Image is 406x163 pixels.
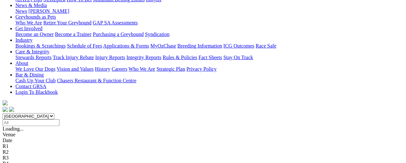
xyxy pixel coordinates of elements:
a: Industry [15,37,32,43]
a: News & Media [15,3,47,8]
a: Injury Reports [95,55,125,60]
a: Get Involved [15,26,42,31]
div: R2 [3,149,403,155]
a: Strategic Plan [157,66,185,72]
a: Login To Blackbook [15,89,58,95]
a: Race Safe [256,43,276,49]
div: R1 [3,143,403,149]
a: Who We Are [129,66,155,72]
div: News & Media [15,8,403,14]
a: We Love Our Dogs [15,66,55,72]
div: About [15,66,403,72]
a: Retire Your Greyhound [43,20,92,25]
a: Contact GRSA [15,84,46,89]
span: Loading... [3,126,23,131]
a: Fact Sheets [199,55,222,60]
img: twitter.svg [9,107,14,112]
a: Chasers Restaurant & Function Centre [57,78,136,83]
a: About [15,60,28,66]
div: Bar & Dining [15,78,403,84]
a: Rules & Policies [163,55,197,60]
a: ICG Outcomes [223,43,254,49]
a: Become a Trainer [55,32,92,37]
a: Become an Owner [15,32,54,37]
a: News [15,8,27,14]
a: Cash Up Your Club [15,78,56,83]
a: Breeding Information [177,43,222,49]
a: Integrity Reports [126,55,161,60]
a: History [95,66,110,72]
a: Track Injury Rebate [53,55,94,60]
div: R3 [3,155,403,161]
a: Stay On Track [223,55,253,60]
a: Stewards Reports [15,55,51,60]
a: Applications & Forms [103,43,149,49]
a: Syndication [145,32,169,37]
div: Greyhounds as Pets [15,20,403,26]
div: Industry [15,43,403,49]
a: GAP SA Assessments [93,20,138,25]
img: facebook.svg [3,107,8,112]
img: logo-grsa-white.png [3,100,8,105]
a: Schedule of Fees [67,43,102,49]
a: Bar & Dining [15,72,44,77]
a: Purchasing a Greyhound [93,32,144,37]
a: Privacy Policy [186,66,217,72]
a: MyOzChase [150,43,176,49]
a: Greyhounds as Pets [15,14,56,20]
a: Who We Are [15,20,42,25]
div: Venue [3,132,403,138]
a: [PERSON_NAME] [28,8,69,14]
a: Bookings & Scratchings [15,43,66,49]
a: Vision and Values [57,66,94,72]
div: Get Involved [15,32,403,37]
div: Date [3,138,403,143]
input: Select date [3,119,59,126]
a: Careers [112,66,127,72]
a: Care & Integrity [15,49,50,54]
div: Care & Integrity [15,55,403,60]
